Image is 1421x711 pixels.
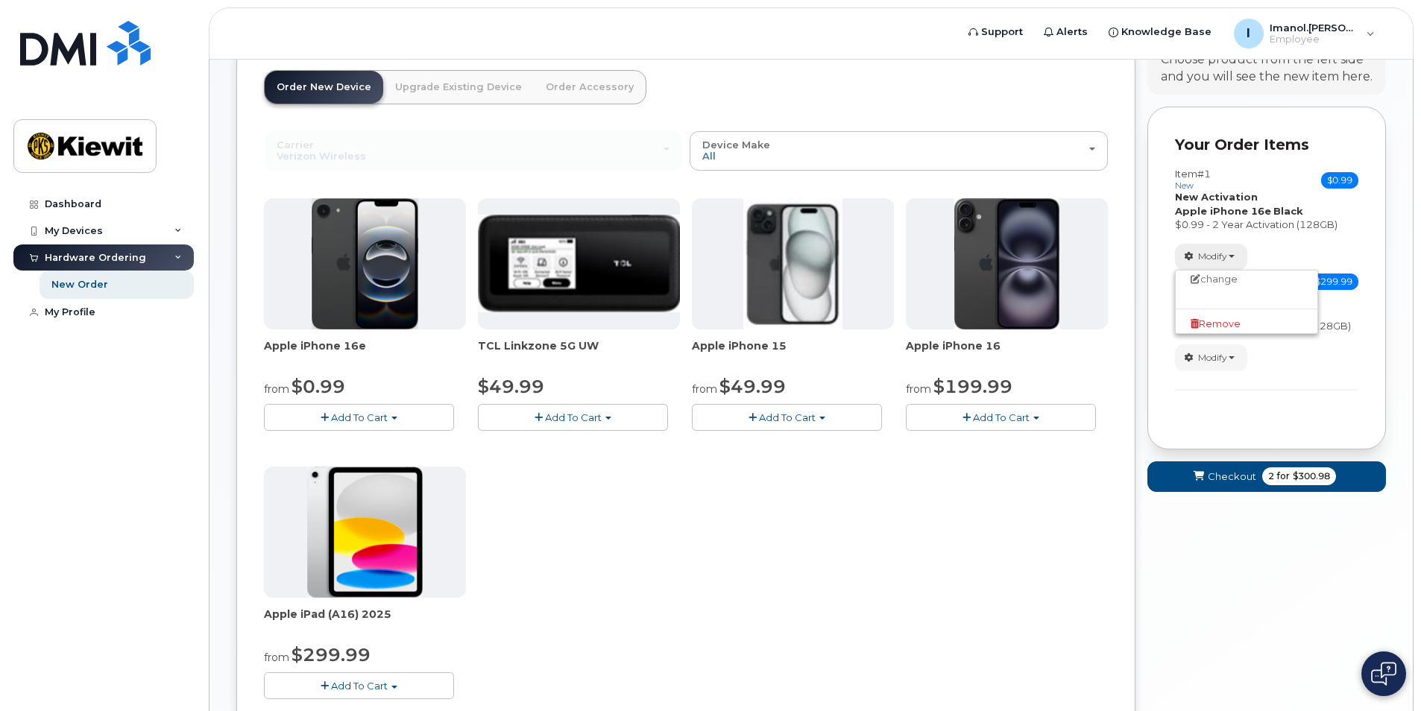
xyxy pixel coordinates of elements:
a: Support [958,17,1033,47]
span: Add To Cart [759,411,816,423]
div: Imanol.Rodriguez [1223,19,1385,48]
button: Add To Cart [692,404,882,430]
span: $299.99 [292,644,371,666]
a: Order Accessory [534,71,646,104]
span: $49.99 [478,376,544,397]
button: Add To Cart [906,404,1096,430]
span: $0.99 [1321,172,1358,189]
span: $299.99 [1309,274,1358,290]
a: Alerts [1033,17,1098,47]
img: Open chat [1371,662,1396,686]
div: Apple iPhone 16 [906,338,1108,368]
button: Add To Cart [264,672,454,698]
span: Imanol.[PERSON_NAME] [1270,22,1359,34]
strong: Apple iPhone 16e [1175,205,1271,217]
span: All [702,150,716,162]
div: Apple iPhone 15 [692,338,894,368]
span: $199.99 [933,376,1012,397]
div: $0.99 - 2 Year Activation (128GB) [1175,218,1358,232]
span: $300.98 [1293,470,1330,483]
span: $0.99 [292,376,345,397]
span: Add To Cart [973,411,1030,423]
small: new [1175,180,1194,191]
button: Add To Cart [264,404,454,430]
span: Employee [1270,34,1359,45]
small: from [906,382,931,396]
span: Add To Cart [331,411,388,423]
div: Choose product from the left side and you will see the new item here. [1161,51,1373,86]
small: from [264,382,289,396]
a: Knowledge Base [1098,17,1222,47]
h3: Item [1175,168,1211,190]
div: Apple iPad (A16) 2025 [264,607,466,636]
small: from [264,651,289,664]
small: from [692,382,717,396]
span: Remove [1191,318,1241,329]
span: Knowledge Base [1121,25,1212,39]
span: $49.99 [719,376,786,397]
span: for [1274,470,1293,483]
span: Modify [1198,250,1227,263]
span: Device Make [702,139,770,151]
a: Remove [1176,315,1317,333]
span: Checkout [1208,470,1256,484]
a: Order New Device [265,71,383,104]
span: 2 [1268,470,1274,483]
div: TCL Linkzone 5G UW [478,338,680,368]
span: Alerts [1056,25,1088,39]
span: I [1247,25,1250,42]
span: #1 [1197,168,1211,180]
img: iphone16e.png [312,198,419,329]
img: iphone_16_plus.png [954,198,1059,329]
strong: New Activation [1175,191,1258,203]
span: Modify [1198,351,1227,364]
div: Apple iPhone 16e [264,338,466,368]
span: Add To Cart [331,680,388,692]
button: Device Make All [690,131,1108,170]
button: Modify [1175,244,1247,270]
span: Support [981,25,1023,39]
button: Modify [1175,344,1247,370]
img: linkzone5g.png [478,215,680,312]
button: Add To Cart [478,404,668,430]
strong: Black [1273,205,1303,217]
img: ipad_11.png [307,467,423,598]
a: Upgrade Existing Device [383,71,534,104]
a: change [1176,271,1317,288]
button: Checkout 2 for $300.98 [1147,461,1386,492]
img: iphone15.jpg [743,198,842,329]
p: Your Order Items [1175,134,1358,156]
span: Add To Cart [545,411,602,423]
